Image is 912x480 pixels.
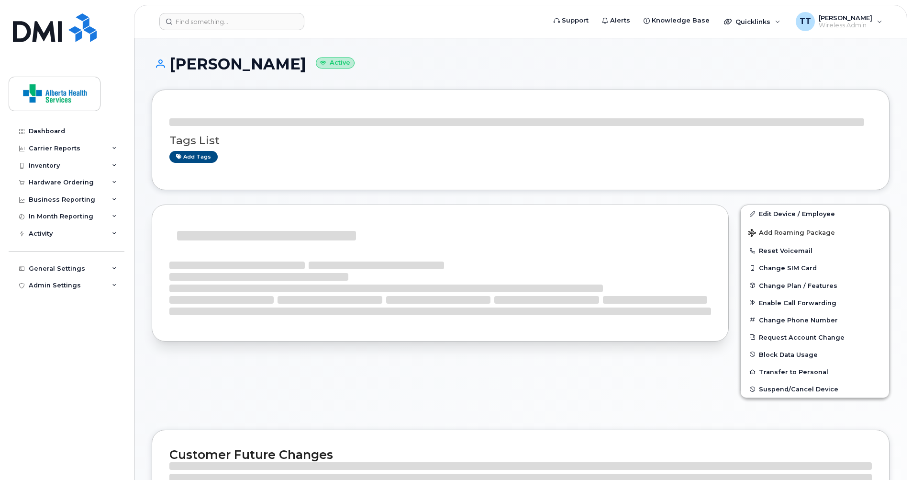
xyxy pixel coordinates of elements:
h2: Customer Future Changes [169,447,872,462]
span: Change Plan / Features [759,282,837,289]
button: Change Phone Number [741,311,889,329]
a: Edit Device / Employee [741,205,889,222]
a: Add tags [169,151,218,163]
small: Active [316,57,355,69]
span: Enable Call Forwarding [759,299,836,306]
span: Add Roaming Package [748,229,835,238]
button: Suspend/Cancel Device [741,380,889,398]
button: Change Plan / Features [741,277,889,294]
button: Change SIM Card [741,259,889,276]
button: Add Roaming Package [741,222,889,242]
h3: Tags List [169,135,872,147]
button: Enable Call Forwarding [741,294,889,311]
h1: [PERSON_NAME] [152,56,890,72]
button: Transfer to Personal [741,363,889,380]
button: Block Data Usage [741,346,889,363]
button: Request Account Change [741,329,889,346]
button: Reset Voicemail [741,242,889,259]
span: Suspend/Cancel Device [759,386,838,393]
